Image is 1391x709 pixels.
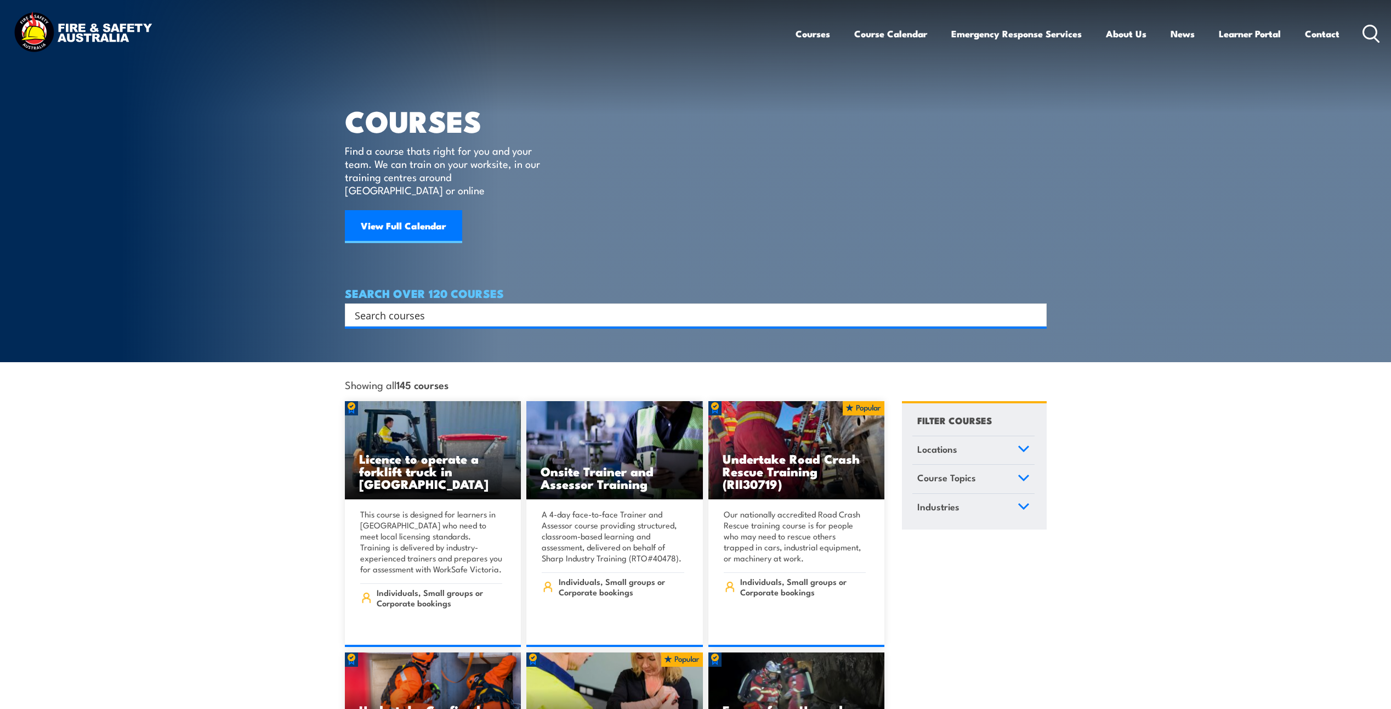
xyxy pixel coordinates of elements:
[541,465,689,490] h3: Onsite Trainer and Assessor Training
[1171,19,1195,48] a: News
[345,401,521,500] img: Licence to operate a forklift truck Training
[912,465,1035,493] a: Course Topics
[740,576,866,597] span: Individuals, Small groups or Corporate bookings
[526,401,703,500] a: Onsite Trainer and Assessor Training
[345,108,556,133] h1: COURSES
[723,452,871,490] h3: Undertake Road Crash Rescue Training (RII30719)
[708,401,885,500] img: Road Crash Rescue Training
[912,494,1035,522] a: Industries
[345,379,448,390] span: Showing all
[345,210,462,243] a: View Full Calendar
[542,509,684,564] p: A 4-day face-to-face Trainer and Assessor course providing structured, classroom-based learning a...
[917,413,992,427] h4: FILTER COURSES
[357,307,1025,323] form: Search form
[917,442,957,457] span: Locations
[377,587,502,608] span: Individuals, Small groups or Corporate bookings
[355,307,1023,323] input: Search input
[1027,307,1043,323] button: Search magnifier button
[345,144,545,196] p: Find a course thats right for you and your team. We can train on your worksite, in our training c...
[1219,19,1281,48] a: Learner Portal
[796,19,830,48] a: Courses
[359,452,507,490] h3: Licence to operate a forklift truck in [GEOGRAPHIC_DATA]
[912,436,1035,465] a: Locations
[1305,19,1339,48] a: Contact
[559,576,684,597] span: Individuals, Small groups or Corporate bookings
[345,401,521,500] a: Licence to operate a forklift truck in [GEOGRAPHIC_DATA]
[526,401,703,500] img: Safety For Leaders
[708,401,885,500] a: Undertake Road Crash Rescue Training (RII30719)
[854,19,927,48] a: Course Calendar
[396,377,448,392] strong: 145 courses
[345,287,1047,299] h4: SEARCH OVER 120 COURSES
[951,19,1082,48] a: Emergency Response Services
[917,470,976,485] span: Course Topics
[917,499,959,514] span: Industries
[724,509,866,564] p: Our nationally accredited Road Crash Rescue training course is for people who may need to rescue ...
[360,509,503,575] p: This course is designed for learners in [GEOGRAPHIC_DATA] who need to meet local licensing standa...
[1106,19,1146,48] a: About Us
